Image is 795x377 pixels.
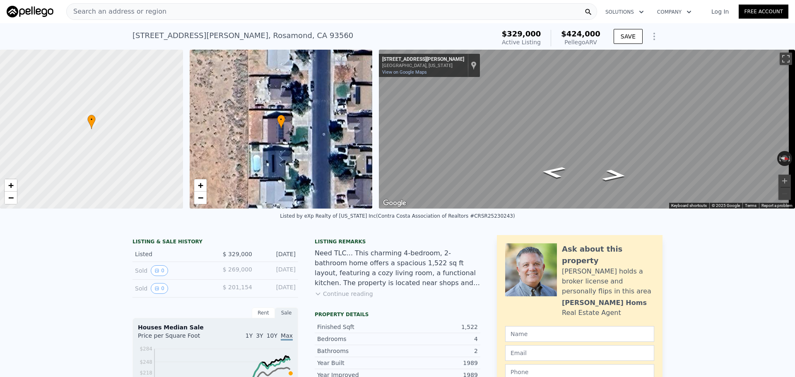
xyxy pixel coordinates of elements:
[761,203,793,208] a: Report a problem
[315,238,480,245] div: Listing remarks
[502,39,541,46] span: Active Listing
[745,203,756,208] a: Terms (opens in new tab)
[562,267,654,296] div: [PERSON_NAME] holds a broker license and personally flips in this area
[252,307,275,318] div: Rent
[562,298,647,308] div: [PERSON_NAME] Homs
[381,198,408,209] a: Open this area in Google Maps (opens a new window)
[132,238,298,247] div: LISTING & SALE HISTORY
[132,30,353,41] div: [STREET_ADDRESS][PERSON_NAME] , Rosamond , CA 93560
[194,192,207,204] a: Zoom out
[397,323,478,331] div: 1,522
[151,265,168,276] button: View historical data
[67,7,166,17] span: Search an address or region
[317,359,397,367] div: Year Built
[317,347,397,355] div: Bathrooms
[198,192,203,203] span: −
[87,116,96,123] span: •
[382,56,464,63] div: [STREET_ADDRESS][PERSON_NAME]
[315,311,480,318] div: Property details
[780,53,792,65] button: Toggle fullscreen view
[614,29,643,44] button: SAVE
[379,50,795,209] div: Street View
[8,192,14,203] span: −
[259,265,296,276] div: [DATE]
[382,70,427,75] a: View on Google Maps
[194,179,207,192] a: Zoom in
[5,192,17,204] a: Zoom out
[256,332,263,339] span: 3Y
[223,266,252,273] span: $ 269,000
[281,332,293,341] span: Max
[246,332,253,339] span: 1Y
[777,154,793,163] button: Reset the view
[505,326,654,342] input: Name
[198,180,203,190] span: +
[397,359,478,367] div: 1989
[138,331,215,345] div: Price per Square Foot
[315,248,480,288] div: Need TLC... This charming 4-bedroom, 2-bathroom home offers a spacious 1,522 sq ft layout, featur...
[592,167,637,184] path: Go North, Melvin St
[712,203,740,208] span: © 2025 Google
[277,115,285,129] div: •
[135,283,209,294] div: Sold
[275,307,298,318] div: Sale
[381,198,408,209] img: Google
[397,347,478,355] div: 2
[87,115,96,129] div: •
[531,163,576,181] path: Go South, Melvin St
[505,345,654,361] input: Email
[778,187,791,200] button: Zoom out
[151,283,168,294] button: View historical data
[223,284,252,291] span: $ 201,154
[267,332,277,339] span: 10Y
[778,175,791,187] button: Zoom in
[561,29,600,38] span: $424,000
[397,335,478,343] div: 4
[277,116,285,123] span: •
[7,6,53,17] img: Pellego
[382,63,464,68] div: [GEOGRAPHIC_DATA], [US_STATE]
[5,179,17,192] a: Zoom in
[739,5,788,19] a: Free Account
[671,203,707,209] button: Keyboard shortcuts
[135,250,209,258] div: Listed
[138,323,293,331] div: Houses Median Sale
[135,265,209,276] div: Sold
[8,180,14,190] span: +
[788,151,793,166] button: Rotate clockwise
[471,61,477,70] a: Show location on map
[140,359,152,365] tspan: $248
[650,5,698,19] button: Company
[140,370,152,376] tspan: $218
[562,243,654,267] div: Ask about this property
[317,323,397,331] div: Finished Sqft
[502,29,541,38] span: $329,000
[646,28,662,45] button: Show Options
[562,308,621,318] div: Real Estate Agent
[259,283,296,294] div: [DATE]
[317,335,397,343] div: Bedrooms
[259,250,296,258] div: [DATE]
[223,251,252,257] span: $ 329,000
[315,290,373,298] button: Continue reading
[561,38,600,46] div: Pellego ARV
[280,213,515,219] div: Listed by eXp Realty of [US_STATE] Inc (Contra Costa Association of Realtors #CRSR25230243)
[777,151,782,166] button: Rotate counterclockwise
[701,7,739,16] a: Log In
[379,50,795,209] div: Map
[599,5,650,19] button: Solutions
[140,346,152,352] tspan: $284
